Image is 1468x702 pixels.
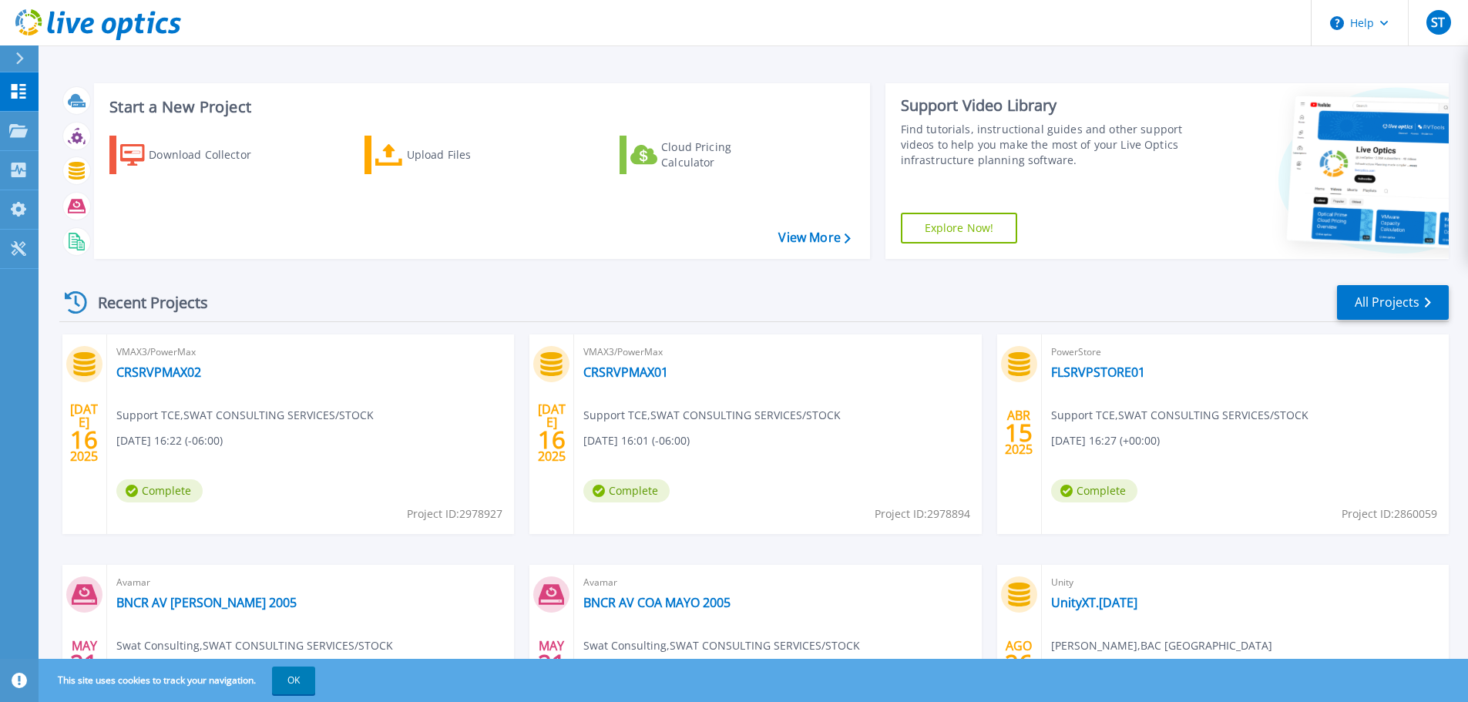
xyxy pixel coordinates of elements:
[583,407,841,424] span: Support TCE , SWAT CONSULTING SERVICES/STOCK
[778,230,850,245] a: View More
[116,407,374,424] span: Support TCE , SWAT CONSULTING SERVICES/STOCK
[1051,344,1439,361] span: PowerStore
[1005,426,1033,439] span: 15
[407,139,530,170] div: Upload Files
[69,635,99,691] div: MAY 2024
[1051,479,1137,502] span: Complete
[116,432,223,449] span: [DATE] 16:22 (-06:00)
[1051,637,1272,654] span: [PERSON_NAME] , BAC [GEOGRAPHIC_DATA]
[620,136,791,174] a: Cloud Pricing Calculator
[116,344,505,361] span: VMAX3/PowerMax
[1051,595,1137,610] a: UnityXT.[DATE]
[538,433,566,446] span: 16
[116,479,203,502] span: Complete
[116,574,505,591] span: Avamar
[1342,506,1437,522] span: Project ID: 2860059
[1005,657,1033,670] span: 26
[116,364,201,380] a: CRSRVPMAX02
[364,136,536,174] a: Upload Files
[70,657,98,670] span: 21
[1051,407,1308,424] span: Support TCE , SWAT CONSULTING SERVICES/STOCK
[901,213,1018,244] a: Explore Now!
[109,136,281,174] a: Download Collector
[116,637,393,654] span: Swat Consulting , SWAT CONSULTING SERVICES/STOCK
[1051,574,1439,591] span: Unity
[537,405,566,461] div: [DATE] 2025
[583,595,731,610] a: BNCR AV COA MAYO 2005
[661,139,784,170] div: Cloud Pricing Calculator
[42,667,315,694] span: This site uses cookies to track your navigation.
[109,99,850,116] h3: Start a New Project
[1004,405,1033,461] div: ABR 2025
[1004,635,1033,691] div: AGO 2022
[901,96,1188,116] div: Support Video Library
[149,139,272,170] div: Download Collector
[1051,432,1160,449] span: [DATE] 16:27 (+00:00)
[59,284,229,321] div: Recent Projects
[583,574,972,591] span: Avamar
[537,635,566,691] div: MAY 2024
[69,405,99,461] div: [DATE] 2025
[583,637,860,654] span: Swat Consulting , SWAT CONSULTING SERVICES/STOCK
[272,667,315,694] button: OK
[70,433,98,446] span: 16
[1337,285,1449,320] a: All Projects
[901,122,1188,168] div: Find tutorials, instructional guides and other support videos to help you make the most of your L...
[875,506,970,522] span: Project ID: 2978894
[1431,16,1445,29] span: ST
[1051,364,1145,380] a: FLSRVPSTORE01
[583,344,972,361] span: VMAX3/PowerMax
[583,432,690,449] span: [DATE] 16:01 (-06:00)
[583,479,670,502] span: Complete
[407,506,502,522] span: Project ID: 2978927
[583,364,668,380] a: CRSRVPMAX01
[116,595,297,610] a: BNCR AV [PERSON_NAME] 2005
[538,657,566,670] span: 21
